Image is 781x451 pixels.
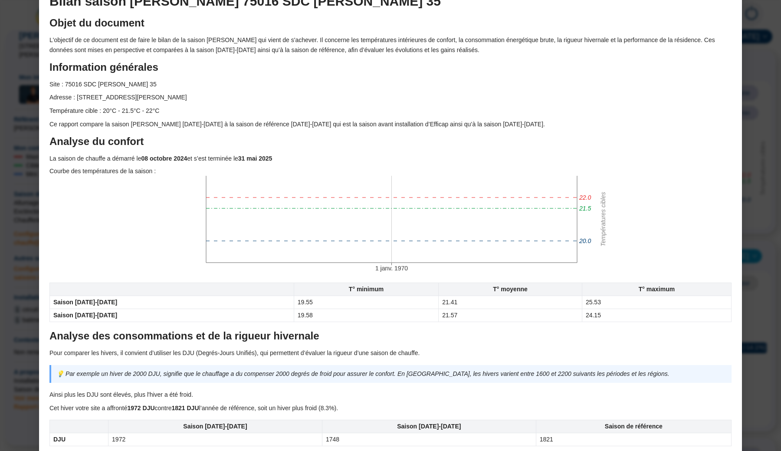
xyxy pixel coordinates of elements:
strong: Saison [DATE]-[DATE] [183,423,247,430]
p: Adresse : [STREET_ADDRESS][PERSON_NAME] [49,92,732,102]
td: 25.53 [582,296,731,309]
tspan: 22.0 [579,194,591,201]
p: Site : 75016 SDC [PERSON_NAME] 35 [49,79,732,89]
strong: DJU [53,436,66,443]
td: 1972 [108,433,322,446]
h3: Courbe des températures de la saison : [49,167,732,176]
p: La saison de chauffe a démarré le et s’est terminée le [49,154,732,164]
strong: Saison [DATE]-[DATE] [53,312,117,319]
td: 19.55 [294,296,438,309]
strong: T° moyenne [493,286,528,293]
strong: 1972 DJU [128,405,155,411]
p: Ainsi plus les DJU sont élevés, plus l'hiver a été froid. [49,390,732,400]
strong: 08 octobre 2024 [141,155,187,162]
h2: Analyse des consommations et de la rigueur hivernale [49,329,732,343]
tspan: 21.5 [579,205,591,212]
strong: Saison de référence [605,423,663,430]
strong: 1821 DJU [171,405,199,411]
tspan: 20.0 [579,237,591,244]
strong: T° minimum [349,286,384,293]
p: Température cible : 20°C - 21.5°C - 22°C [49,106,732,116]
strong: Saison [DATE]-[DATE] [397,423,461,430]
td: 1748 [322,433,536,446]
h2: Information générales [49,60,732,74]
p: L'objectif de ce document est de faire le bilan de la saison [PERSON_NAME] qui vient de s'achever... [49,35,732,55]
h2: Analyse du confort [49,135,732,148]
td: 21.57 [439,309,582,322]
p: Ce rapport compare la saison [PERSON_NAME] [DATE]-[DATE] à la saison de référence [DATE]-[DATE] q... [49,119,732,129]
p: Pour comparer les hivers, il convient d’utiliser les DJU (Degrés-Jours Unifiés), qui permettent d... [49,348,732,358]
td: 1821 [536,433,731,446]
strong: Saison [DATE]-[DATE] [53,299,117,306]
h2: Objet du document [49,16,732,30]
td: 19.58 [294,309,438,322]
p: 💡 Par exemple un hiver de 2000 DJU, signifie que le chauffage a du compenser 2000 degrés de froid... [56,369,726,379]
td: 24.15 [582,309,731,322]
tspan: Températures cibles [600,192,607,247]
strong: T° maximum [639,286,675,293]
td: 21.41 [439,296,582,309]
strong: 31 mai 2025 [238,155,272,162]
p: Cet hiver votre site a affronté contre l’année de référence, soit un hiver plus froid (8.3%). [49,403,732,413]
tspan: 1 janv. 1970 [375,265,408,272]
